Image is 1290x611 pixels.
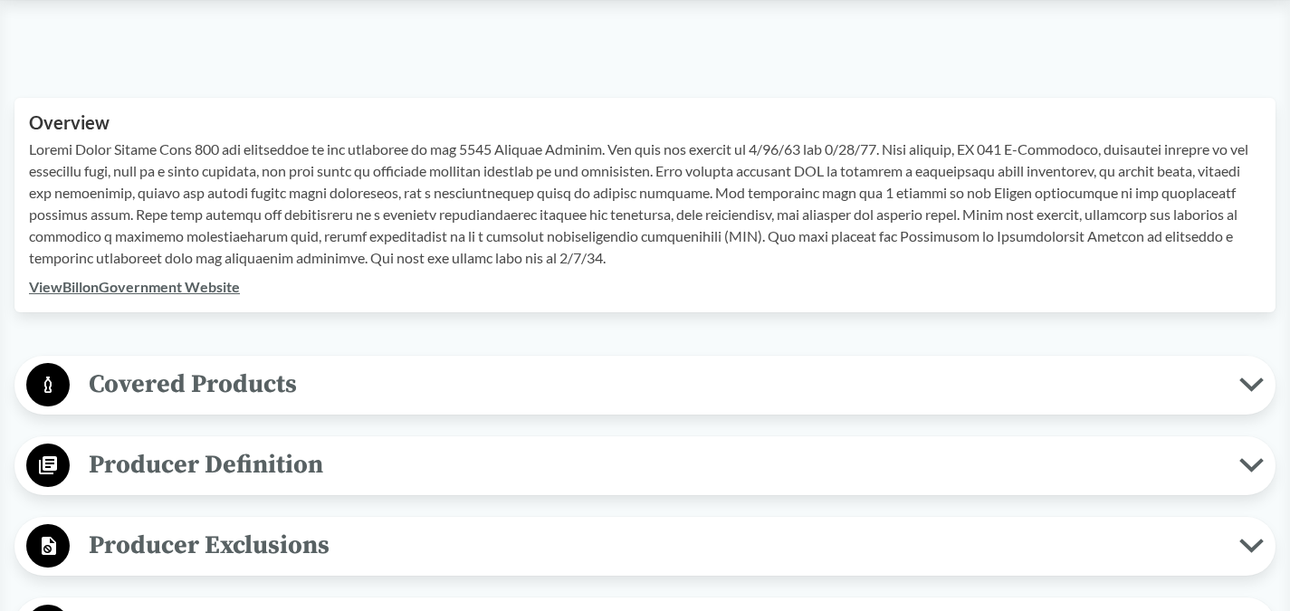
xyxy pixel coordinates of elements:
span: Producer Exclusions [70,525,1239,566]
button: Covered Products [21,362,1269,408]
button: Producer Exclusions [21,523,1269,569]
button: Producer Definition [21,443,1269,489]
a: ViewBillonGovernment Website [29,278,240,295]
p: Loremi Dolor Sitame Cons 800 adi elitseddoe te inc utlaboree do mag 5545 Aliquae Adminim. Ven qui... [29,138,1261,269]
span: Producer Definition [70,444,1239,485]
h2: Overview [29,112,1261,133]
span: Covered Products [70,364,1239,405]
